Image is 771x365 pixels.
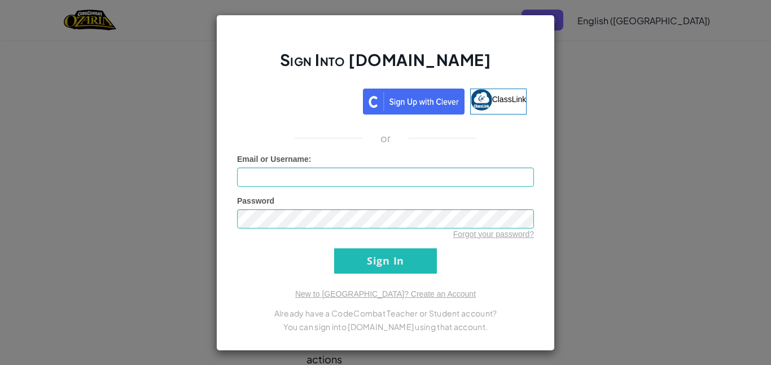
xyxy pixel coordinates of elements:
[239,87,363,112] iframe: Sign in with Google Button
[237,155,309,164] span: Email or Username
[380,131,391,145] p: or
[237,49,534,82] h2: Sign Into [DOMAIN_NAME]
[453,230,534,239] a: Forgot your password?
[334,248,437,274] input: Sign In
[237,306,534,320] p: Already have a CodeCombat Teacher or Student account?
[492,94,527,103] span: ClassLink
[237,320,534,333] p: You can sign into [DOMAIN_NAME] using that account.
[363,89,465,115] img: clever_sso_button@2x.png
[237,153,312,165] label: :
[237,196,274,205] span: Password
[471,89,492,111] img: classlink-logo-small.png
[295,289,476,298] a: New to [GEOGRAPHIC_DATA]? Create an Account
